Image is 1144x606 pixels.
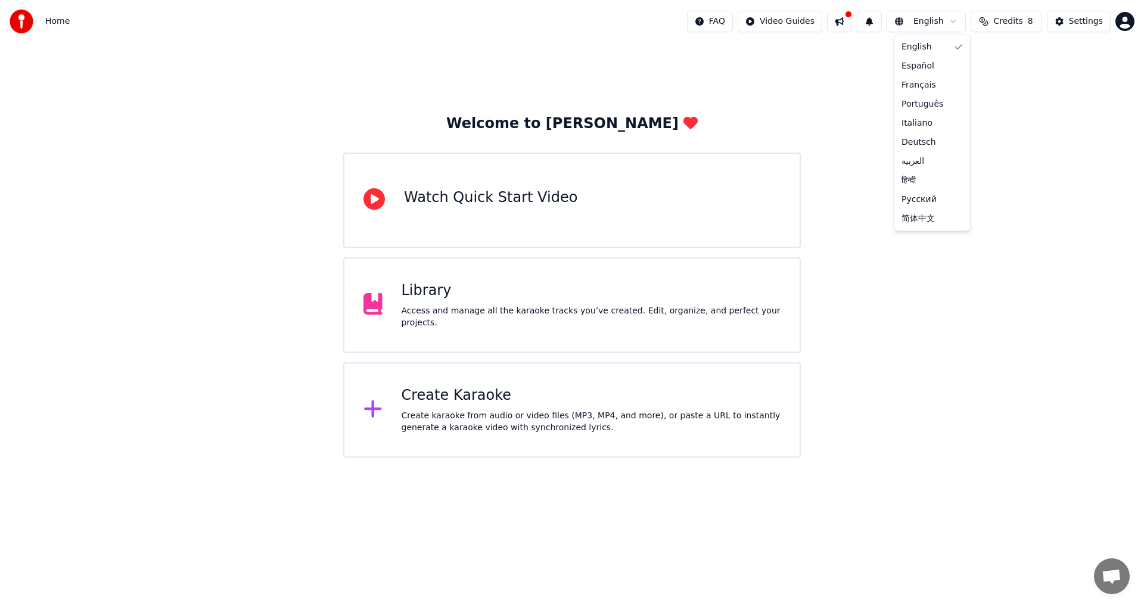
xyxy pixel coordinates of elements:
[901,79,936,91] span: Français
[901,98,943,110] span: Português
[901,60,934,72] span: Español
[901,175,916,187] span: हिन्दी
[901,156,924,167] span: العربية
[901,136,936,148] span: Deutsch
[901,117,932,129] span: Italiano
[901,213,935,225] span: 简体中文
[901,194,937,206] span: Русский
[901,41,932,53] span: English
